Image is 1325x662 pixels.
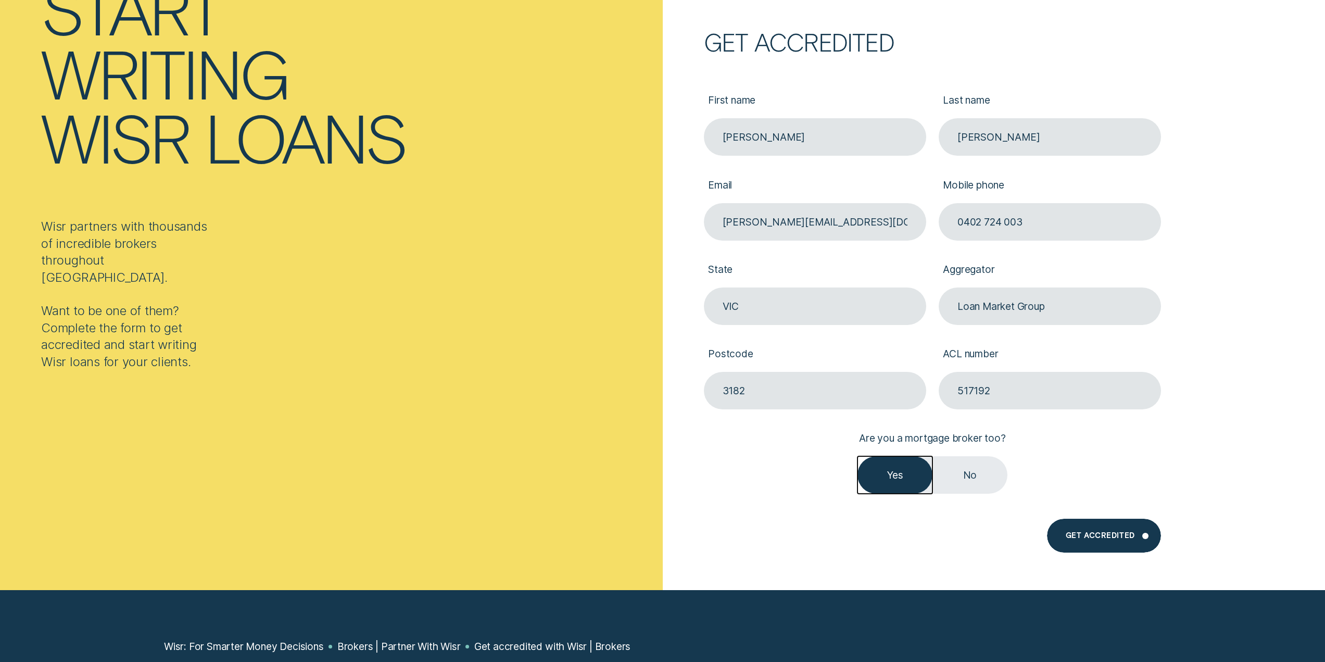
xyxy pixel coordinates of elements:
[939,168,1161,203] label: Mobile phone
[704,33,1161,52] h2: Get accredited
[704,84,926,118] label: First name
[939,253,1161,288] label: Aggregator
[704,338,926,372] label: Postcode
[704,253,926,288] label: State
[205,105,406,169] div: loans
[41,41,287,105] div: writing
[474,640,630,653] a: Get accredited with Wisr | Brokers
[932,456,1007,494] label: No
[41,218,216,370] div: Wisr partners with thousands of incredible brokers throughout [GEOGRAPHIC_DATA]. Want to be one o...
[939,338,1161,372] label: ACL number
[164,640,324,653] a: Wisr: For Smarter Money Decisions
[704,168,926,203] label: Email
[855,422,1010,456] label: Are you a mortgage broker too?
[1047,519,1161,553] button: Get Accredited
[939,84,1161,118] label: Last name
[337,640,461,653] a: Brokers | Partner With Wisr
[41,105,188,169] div: Wisr
[857,456,932,494] label: Yes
